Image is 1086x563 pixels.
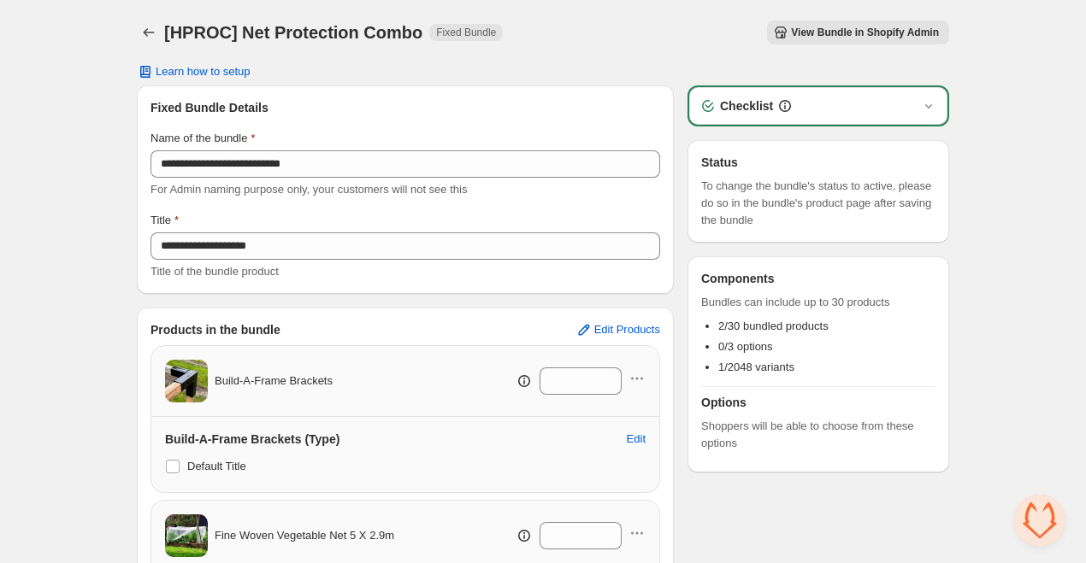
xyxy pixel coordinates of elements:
[127,60,261,84] button: Learn how to setup
[718,361,794,373] span: 1/2048 variants
[164,22,422,43] h1: [HPROC] Net Protection Combo
[151,99,660,116] h3: Fixed Bundle Details
[701,270,775,287] h3: Components
[151,212,179,229] label: Title
[701,294,935,311] span: Bundles can include up to 30 products
[791,26,939,39] span: View Bundle in Shopify Admin
[187,460,246,472] span: Default Title
[701,418,935,452] span: Shoppers will be able to choose from these options
[617,425,656,453] button: Edit
[165,514,208,557] img: Fine Woven Vegetable Net 5 X 2.9m
[565,316,670,343] button: Edit Products
[720,97,773,114] h3: Checklist
[165,360,208,402] img: Build-A-Frame Brackets
[165,431,339,448] h3: Build-A-Frame Brackets (Type)
[767,21,949,44] button: View Bundle in Shopify Admin
[594,323,660,337] span: Edit Products
[137,21,161,44] button: Back
[156,65,251,79] span: Learn how to setup
[701,394,935,411] h3: Options
[718,340,773,353] span: 0/3 options
[436,26,496,39] span: Fixed Bundle
[215,372,333,390] span: Build-A-Frame Brackets
[627,432,646,446] span: Edit
[701,154,935,171] h3: Status
[151,130,256,147] label: Name of the bundle
[1014,495,1065,546] div: Open chat
[718,320,829,332] span: 2/30 bundled products
[151,265,279,278] span: Title of the bundle product
[215,527,394,544] span: Fine Woven Vegetable Net 5 X 2.9m
[151,183,467,196] span: For Admin naming purpose only, your customers will not see this
[151,321,280,338] h3: Products in the bundle
[701,178,935,229] span: To change the bundle's status to active, please do so in the bundle's product page after saving t...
